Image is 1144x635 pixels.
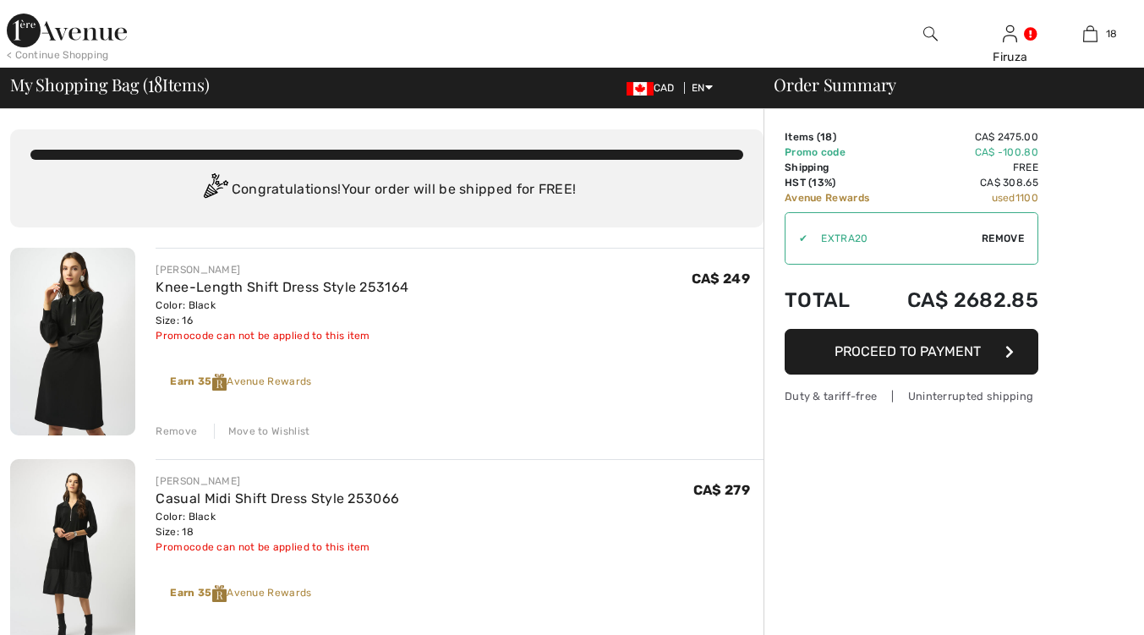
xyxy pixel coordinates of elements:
td: Avenue Rewards [785,190,884,205]
input: Promo code [807,213,982,264]
td: used [884,190,1038,205]
div: Congratulations! Your order will be shipped for FREE! [30,173,743,207]
a: 18 [1051,24,1130,44]
td: Promo code [785,145,884,160]
div: [PERSON_NAME] [156,262,408,277]
span: Proceed to Payment [835,343,981,359]
img: 1ère Avenue [7,14,127,47]
span: 1100 [1015,192,1038,204]
img: My Info [1003,24,1017,44]
div: Promocode can not be applied to this item [156,539,399,555]
img: Knee-Length Shift Dress Style 253164 [10,248,135,435]
img: Congratulation2.svg [198,173,232,207]
span: 18 [1106,26,1118,41]
span: 18 [820,131,833,143]
span: CA$ 249 [692,271,750,287]
td: CA$ 308.65 [884,175,1038,190]
div: Avenue Rewards [170,585,311,602]
a: Knee-Length Shift Dress Style 253164 [156,279,408,295]
span: Remove [982,231,1024,246]
div: Color: Black Size: 16 [156,298,408,328]
iframe: Opens a widget where you can find more information [1036,584,1127,627]
img: My Bag [1083,24,1097,44]
div: Promocode can not be applied to this item [156,328,408,343]
button: Proceed to Payment [785,329,1038,375]
div: < Continue Shopping [7,47,109,63]
strong: Earn 35 [170,587,227,599]
img: search the website [923,24,938,44]
div: Firuza [972,48,1050,66]
a: Sign In [1003,25,1017,41]
a: Casual Midi Shift Dress Style 253066 [156,490,399,506]
td: CA$ 2682.85 [884,271,1038,329]
div: Order Summary [753,76,1134,93]
span: CAD [627,82,681,94]
img: Reward-Logo.svg [212,374,227,391]
strong: Earn 35 [170,375,227,387]
td: CA$ -100.80 [884,145,1038,160]
span: CA$ 279 [693,482,750,498]
div: Remove [156,424,197,439]
div: Move to Wishlist [214,424,310,439]
div: Avenue Rewards [170,374,311,391]
img: Canadian Dollar [627,82,654,96]
td: HST (13%) [785,175,884,190]
img: Reward-Logo.svg [212,585,227,602]
td: Items ( ) [785,129,884,145]
div: [PERSON_NAME] [156,474,399,489]
span: EN [692,82,713,94]
td: CA$ 2475.00 [884,129,1038,145]
span: My Shopping Bag ( Items) [10,76,210,93]
div: ✔ [785,231,807,246]
span: 18 [148,72,162,94]
div: Color: Black Size: 18 [156,509,399,539]
td: Free [884,160,1038,175]
div: Duty & tariff-free | Uninterrupted shipping [785,388,1038,404]
td: Shipping [785,160,884,175]
td: Total [785,271,884,329]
